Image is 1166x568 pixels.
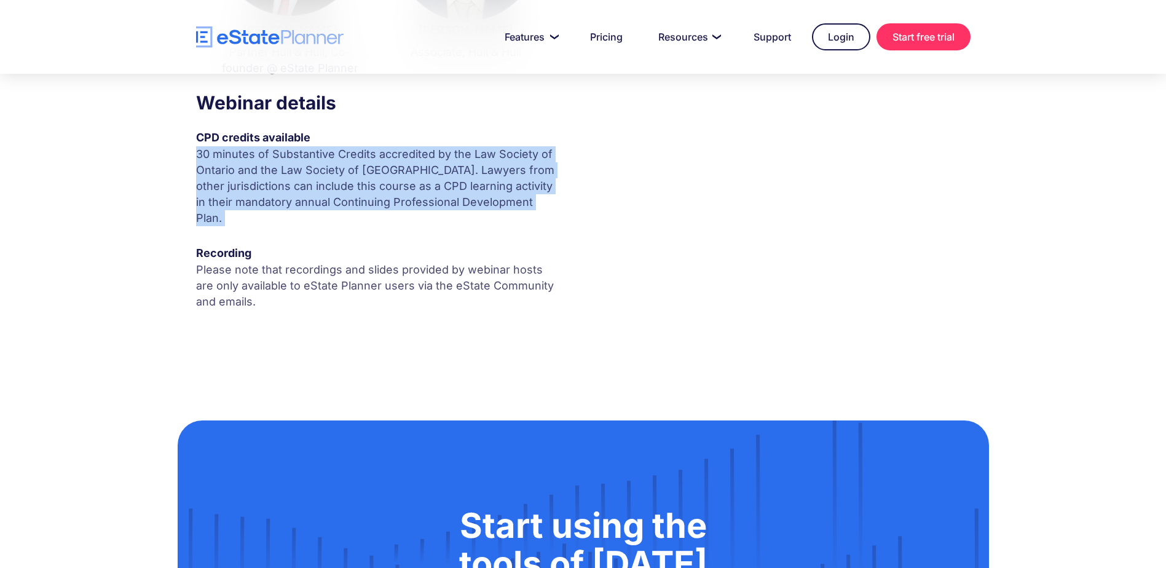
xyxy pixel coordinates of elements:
[196,146,560,226] p: 30 minutes of Substantive Credits accredited by the Law Society of Ontario and the Law Society of...
[182,101,342,112] span: Number of [PERSON_NAME] per month
[644,25,733,49] a: Resources
[196,131,310,144] strong: CPD credits available
[196,262,560,310] p: Please note that recordings and slides provided by webinar hosts are only available to eState Pla...
[196,89,560,117] h3: Webinar details
[490,25,569,49] a: Features
[812,23,870,50] a: Login
[575,25,637,49] a: Pricing
[182,51,240,61] span: Phone number
[876,23,971,50] a: Start free trial
[182,1,226,11] span: Last Name
[196,245,560,262] div: Recording
[196,26,344,48] a: home
[739,25,806,49] a: Support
